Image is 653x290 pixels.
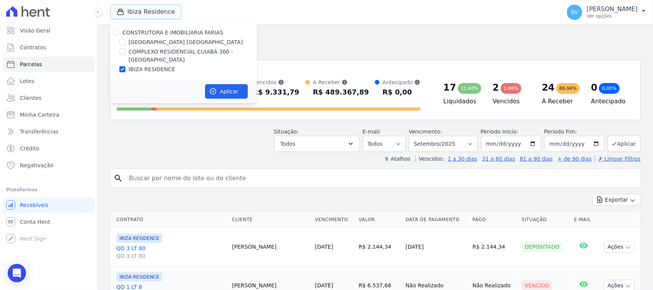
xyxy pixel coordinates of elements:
div: Antecipado [383,78,420,86]
a: Negativação [3,158,94,173]
span: Visão Geral [20,27,50,34]
a: Clientes [3,90,94,106]
h2: Parcelas [110,31,641,44]
span: SV [571,10,578,15]
label: Vencimento: [409,129,442,135]
a: Parcelas [3,57,94,72]
button: Todos [274,136,360,152]
span: Recebíveis [20,201,49,209]
label: Vencidos: [415,156,445,162]
a: 61 a 90 dias [520,156,553,162]
div: R$ 0,00 [383,86,420,98]
th: Cliente [229,212,312,228]
h4: A Receber [542,97,579,106]
span: Crédito [20,145,39,152]
p: Ver opções [587,13,638,19]
label: CONSTRUTORA E IMOBILIARIA FARIAS [122,29,223,36]
th: Contrato [110,212,229,228]
a: ✗ Limpar Filtros [595,156,641,162]
p: [PERSON_NAME] [587,5,638,13]
span: Transferências [20,128,59,135]
td: R$ 2.144,34 [356,228,403,266]
a: [DATE] [315,244,333,250]
div: Plataformas [6,185,91,194]
div: 24 [542,81,555,94]
a: Contratos [3,40,94,55]
i: search [114,174,123,183]
div: Depositado [522,241,563,252]
a: + de 90 dias [558,156,592,162]
div: Vencidos [253,78,299,86]
label: Período Inicío: [481,129,518,135]
div: 2 [493,81,499,94]
label: Situação: [274,129,299,135]
label: Período Fim: [544,128,605,136]
button: Exportar [593,194,641,206]
th: Situação [519,212,571,228]
label: ↯ Atalhos [384,156,410,162]
a: Recebíveis [3,197,94,213]
a: Minha Carteira [3,107,94,122]
span: Minha Carteira [20,111,59,119]
label: IBIZA RESIDENCE [129,65,175,73]
div: 17 [443,81,456,94]
button: Ações [604,241,635,253]
th: E-mail [571,212,597,228]
a: Transferências [3,124,94,139]
a: 1 a 30 dias [448,156,477,162]
td: [PERSON_NAME] [229,228,312,266]
div: 86,94% [556,83,580,94]
div: 0,00% [599,83,620,94]
input: Buscar por nome do lote ou do cliente [124,171,637,186]
th: Valor [356,212,403,228]
span: Negativação [20,161,54,169]
label: E-mail: [363,129,381,135]
a: QD 3 LT 80QD 3 LT 80 [116,244,226,260]
a: Conta Hent [3,214,94,230]
div: 1,66% [501,83,521,94]
div: A Receber [313,78,369,86]
span: Conta Hent [20,218,50,226]
th: Data de Pagamento [402,212,469,228]
div: 11,40% [458,83,482,94]
div: 0 [591,81,598,94]
span: IBIZA RESIDENCE [116,234,162,243]
span: Parcelas [20,60,42,68]
a: Crédito [3,141,94,156]
span: IBIZA RESIDENCE [116,272,162,282]
td: R$ 2.144,34 [469,228,519,266]
button: Aplicar [608,135,641,152]
div: Open Intercom Messenger [8,264,26,282]
span: Contratos [20,44,46,51]
span: Lotes [20,77,34,85]
div: R$ 9.331,79 [253,86,299,98]
th: Pago [469,212,519,228]
button: SV [PERSON_NAME] Ver opções [561,2,653,23]
td: [DATE] [402,228,469,266]
a: [DATE] [315,282,333,288]
button: Ibiza Residence [110,5,181,19]
span: Clientes [20,94,41,102]
label: [GEOGRAPHIC_DATA] [GEOGRAPHIC_DATA] [129,38,243,46]
h4: Liquidados [443,97,480,106]
h4: Vencidos [493,97,530,106]
div: R$ 489.367,89 [313,86,369,98]
button: Aplicar [205,84,248,99]
h4: Antecipado [591,97,628,106]
a: Visão Geral [3,23,94,38]
span: Todos [280,139,295,148]
a: 31 a 60 dias [482,156,515,162]
a: Lotes [3,73,94,89]
th: Vencimento [312,212,356,228]
span: QD 3 LT 80 [116,252,226,260]
label: COMPLEXO RESIDENCIAL CUIABÁ 300 - [GEOGRAPHIC_DATA] [129,48,257,64]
